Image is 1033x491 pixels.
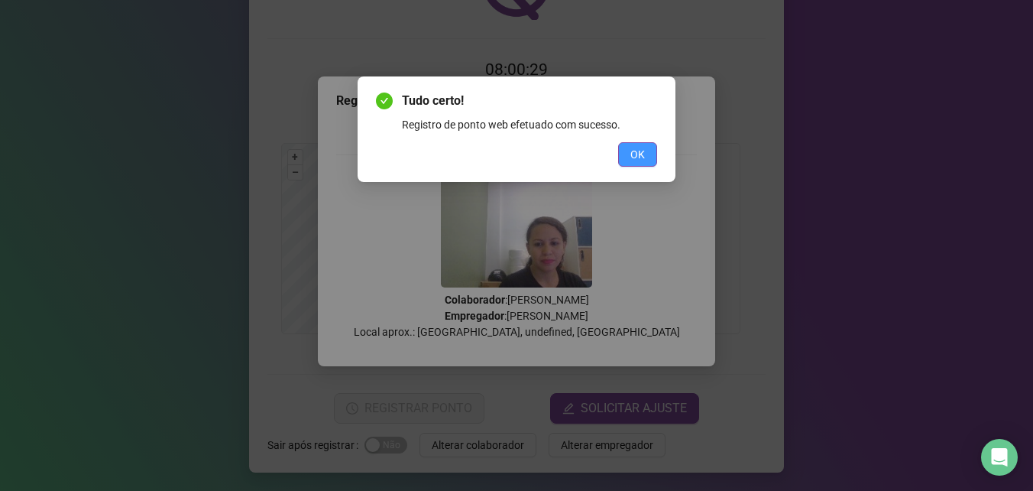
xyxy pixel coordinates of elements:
[402,116,657,133] div: Registro de ponto web efetuado com sucesso.
[376,93,393,109] span: check-circle
[630,146,645,163] span: OK
[618,142,657,167] button: OK
[402,92,657,110] span: Tudo certo!
[981,439,1018,476] div: Open Intercom Messenger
